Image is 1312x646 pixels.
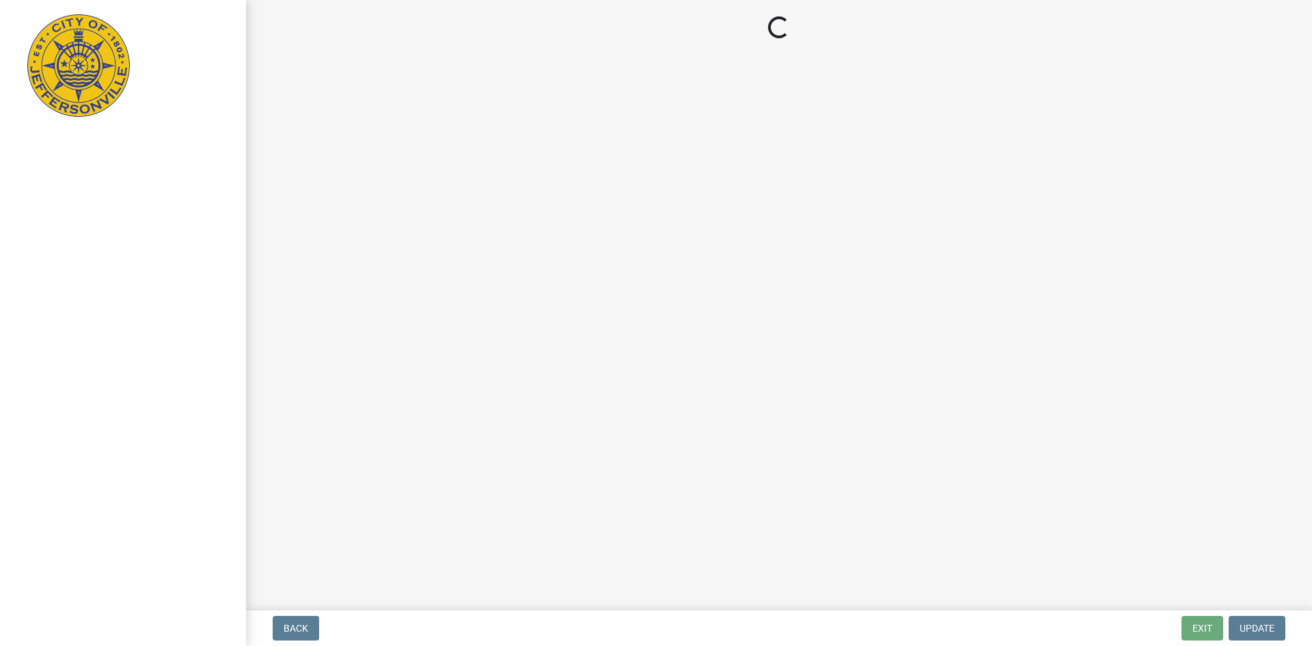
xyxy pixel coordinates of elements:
button: Exit [1181,616,1223,641]
img: City of Jeffersonville, Indiana [27,14,130,117]
span: Update [1240,623,1274,634]
span: Back [284,623,308,634]
button: Back [273,616,319,641]
button: Update [1229,616,1285,641]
